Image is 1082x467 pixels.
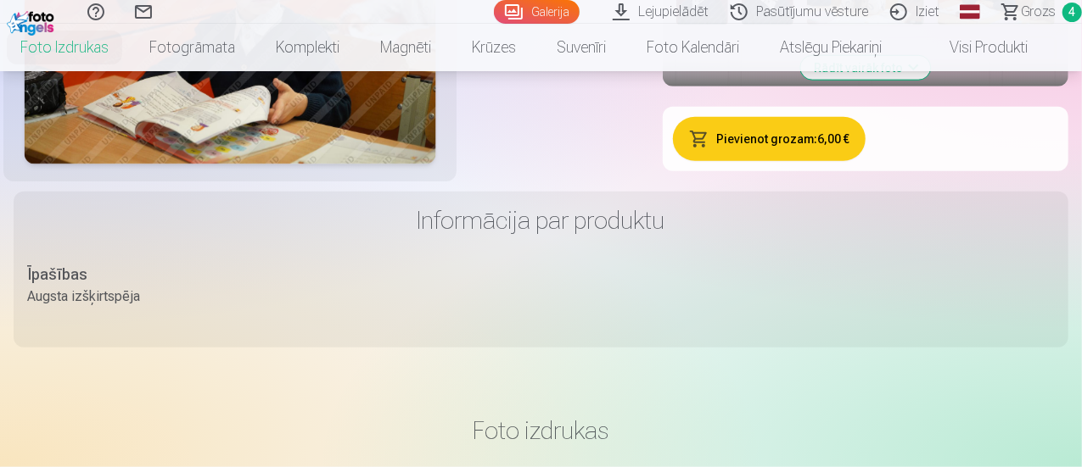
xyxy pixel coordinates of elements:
a: Visi produkti [902,24,1048,71]
a: Krūzes [451,24,536,71]
img: /fa1 [7,7,59,36]
h3: Informācija par produktu [27,205,1055,236]
a: Komplekti [255,24,360,71]
h3: Foto izdrukas [27,415,1055,446]
span: 4 [1062,3,1082,22]
a: Suvenīri [536,24,626,71]
a: Atslēgu piekariņi [760,24,902,71]
div: Īpašības [27,263,140,286]
a: Fotogrāmata [129,24,255,71]
div: Augsta izšķirtspēja [27,286,140,307]
button: Pievienot grozam:6,00 € [673,117,866,161]
span: Grozs [1021,2,1056,22]
a: Foto kalendāri [626,24,760,71]
a: Magnēti [360,24,451,71]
